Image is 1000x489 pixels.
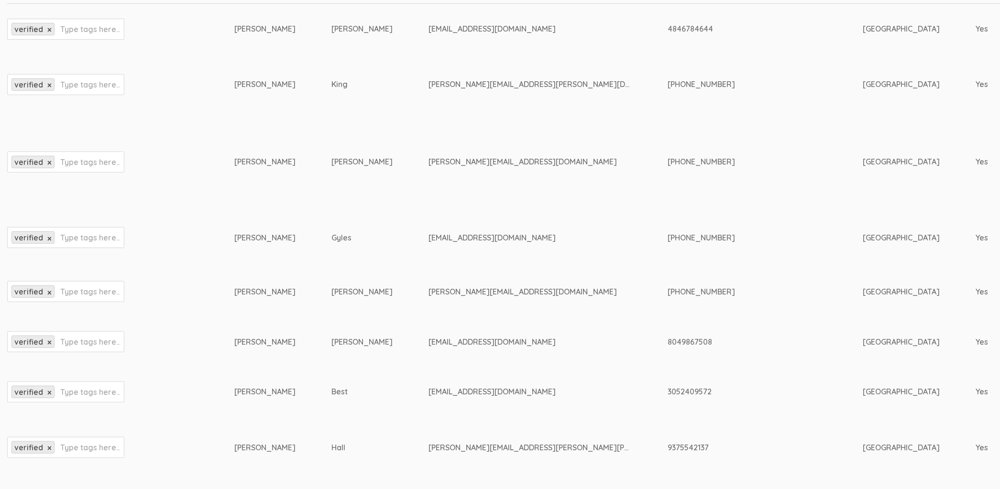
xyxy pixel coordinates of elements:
div: [PERSON_NAME] [234,442,296,453]
div: [PERSON_NAME][EMAIL_ADDRESS][PERSON_NAME][PERSON_NAME][DOMAIN_NAME] [429,442,632,453]
a: × [47,444,52,452]
div: 3052409572 [668,386,827,397]
input: Type tags here... [60,231,120,244]
div: Gyles [331,232,393,243]
div: [PERSON_NAME] [234,232,296,243]
div: [PERSON_NAME] [234,386,296,397]
span: verified [14,337,43,347]
a: × [47,81,52,89]
div: 4846784644 [668,23,827,34]
input: Type tags here... [60,23,120,35]
div: [PHONE_NUMBER] [668,232,827,243]
div: [GEOGRAPHIC_DATA] [863,79,940,90]
input: Type tags here... [60,441,120,454]
div: [PERSON_NAME] [234,156,296,167]
a: × [47,338,52,347]
div: [PERSON_NAME] [234,23,296,34]
div: [EMAIL_ADDRESS][DOMAIN_NAME] [429,337,632,348]
span: verified [14,233,43,242]
div: [EMAIL_ADDRESS][DOMAIN_NAME] [429,23,632,34]
div: [PERSON_NAME] [234,79,296,90]
div: [GEOGRAPHIC_DATA] [863,286,940,297]
div: 8049867508 [668,337,827,348]
div: [PERSON_NAME] [331,23,393,34]
span: verified [14,287,43,296]
a: × [47,26,52,34]
span: verified [14,80,43,89]
a: × [47,389,52,397]
div: [PERSON_NAME] [234,286,296,297]
div: [EMAIL_ADDRESS][DOMAIN_NAME] [429,232,632,243]
span: verified [14,157,43,167]
div: [PHONE_NUMBER] [668,79,827,90]
input: Type tags here... [60,386,120,398]
div: [GEOGRAPHIC_DATA] [863,386,940,397]
div: [GEOGRAPHIC_DATA] [863,232,940,243]
a: × [47,159,52,167]
div: [GEOGRAPHIC_DATA] [863,23,940,34]
div: [PERSON_NAME] [234,337,296,348]
div: [PERSON_NAME][EMAIL_ADDRESS][DOMAIN_NAME] [429,156,632,167]
input: Type tags here... [60,156,120,168]
div: [PHONE_NUMBER] [668,156,827,167]
input: Type tags here... [60,78,120,91]
div: Best [331,386,393,397]
div: 9375542137 [668,442,827,453]
div: [PERSON_NAME] [331,337,393,348]
div: [PERSON_NAME][EMAIL_ADDRESS][PERSON_NAME][DOMAIN_NAME] [429,79,632,90]
div: [PERSON_NAME][EMAIL_ADDRESS][DOMAIN_NAME] [429,286,632,297]
span: verified [14,24,43,34]
div: [PERSON_NAME] [331,286,393,297]
div: [GEOGRAPHIC_DATA] [863,442,940,453]
div: [PERSON_NAME] [331,156,393,167]
div: [EMAIL_ADDRESS][DOMAIN_NAME] [429,386,632,397]
a: × [47,235,52,243]
div: [GEOGRAPHIC_DATA] [863,156,940,167]
div: Hall [331,442,393,453]
div: King [331,79,393,90]
iframe: Chat Widget [952,443,1000,489]
div: [GEOGRAPHIC_DATA] [863,337,940,348]
input: Type tags here... [60,285,120,298]
div: [PHONE_NUMBER] [668,286,827,297]
input: Type tags here... [60,336,120,348]
span: verified [14,387,43,397]
a: × [47,289,52,297]
span: verified [14,443,43,452]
